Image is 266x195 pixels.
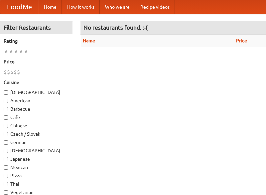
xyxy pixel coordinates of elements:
a: Recipe videos [135,0,175,14]
li: ★ [9,48,14,55]
a: FoodMe [0,0,39,14]
a: Home [39,0,62,14]
input: Chinese [4,124,8,128]
label: Thai [4,181,69,187]
li: $ [17,68,20,76]
li: ★ [24,48,29,55]
input: Mexican [4,165,8,170]
h5: Rating [4,38,69,44]
label: Japanese [4,156,69,162]
a: Price [236,38,247,43]
li: $ [14,68,17,76]
a: Who we are [100,0,135,14]
input: Japanese [4,157,8,161]
label: American [4,97,69,104]
input: Barbecue [4,107,8,111]
ng-pluralize: No restaurants found. :-( [83,24,148,31]
input: Czech / Slovak [4,132,8,136]
a: How it works [62,0,100,14]
input: German [4,140,8,145]
label: Pizza [4,172,69,179]
input: [DEMOGRAPHIC_DATA] [4,149,8,153]
label: Mexican [4,164,69,171]
input: Vegetarian [4,190,8,195]
label: [DEMOGRAPHIC_DATA] [4,89,69,96]
input: American [4,99,8,103]
li: ★ [4,48,9,55]
li: $ [7,68,10,76]
label: Cafe [4,114,69,121]
li: ★ [14,48,19,55]
label: German [4,139,69,146]
input: Cafe [4,115,8,120]
li: $ [4,68,7,76]
li: ★ [19,48,24,55]
h5: Cuisine [4,79,69,86]
label: Czech / Slovak [4,131,69,137]
a: Name [83,38,95,43]
input: Pizza [4,174,8,178]
input: Thai [4,182,8,186]
h4: Filter Restaurants [0,21,73,34]
h5: Price [4,58,69,65]
input: [DEMOGRAPHIC_DATA] [4,90,8,95]
label: Barbecue [4,106,69,112]
label: Chinese [4,122,69,129]
label: [DEMOGRAPHIC_DATA] [4,147,69,154]
li: $ [10,68,14,76]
